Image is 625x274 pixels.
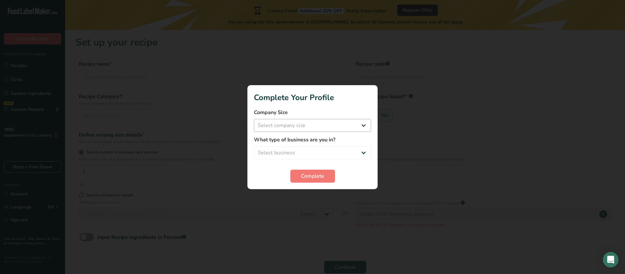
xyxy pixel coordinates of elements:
button: Complete [290,170,335,183]
span: Complete [301,172,324,180]
h1: Complete Your Profile [254,92,371,103]
label: Company Size [254,109,371,116]
label: What type of business are you in? [254,136,371,144]
div: Open Intercom Messenger [603,252,618,267]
